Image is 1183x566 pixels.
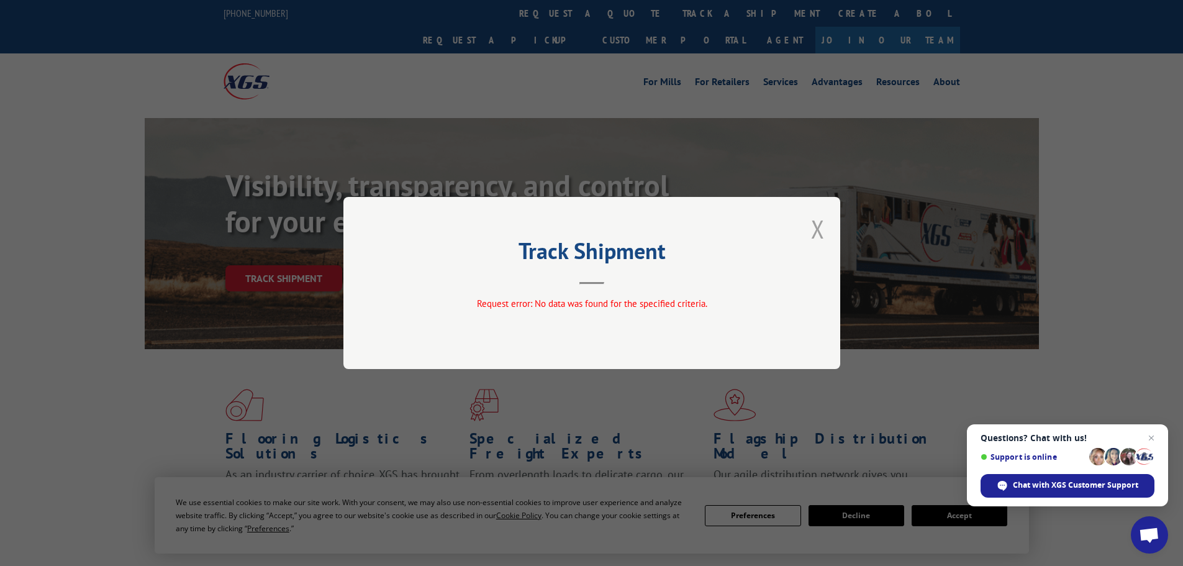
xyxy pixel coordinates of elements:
span: Chat with XGS Customer Support [1013,480,1138,491]
div: Chat with XGS Customer Support [981,474,1154,498]
span: Support is online [981,452,1085,462]
span: Questions? Chat with us! [981,433,1154,443]
h2: Track Shipment [406,242,778,266]
div: Open chat [1131,516,1168,554]
button: Close modal [811,212,825,245]
span: Request error: No data was found for the specified criteria. [476,298,707,309]
span: Close chat [1144,431,1159,445]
